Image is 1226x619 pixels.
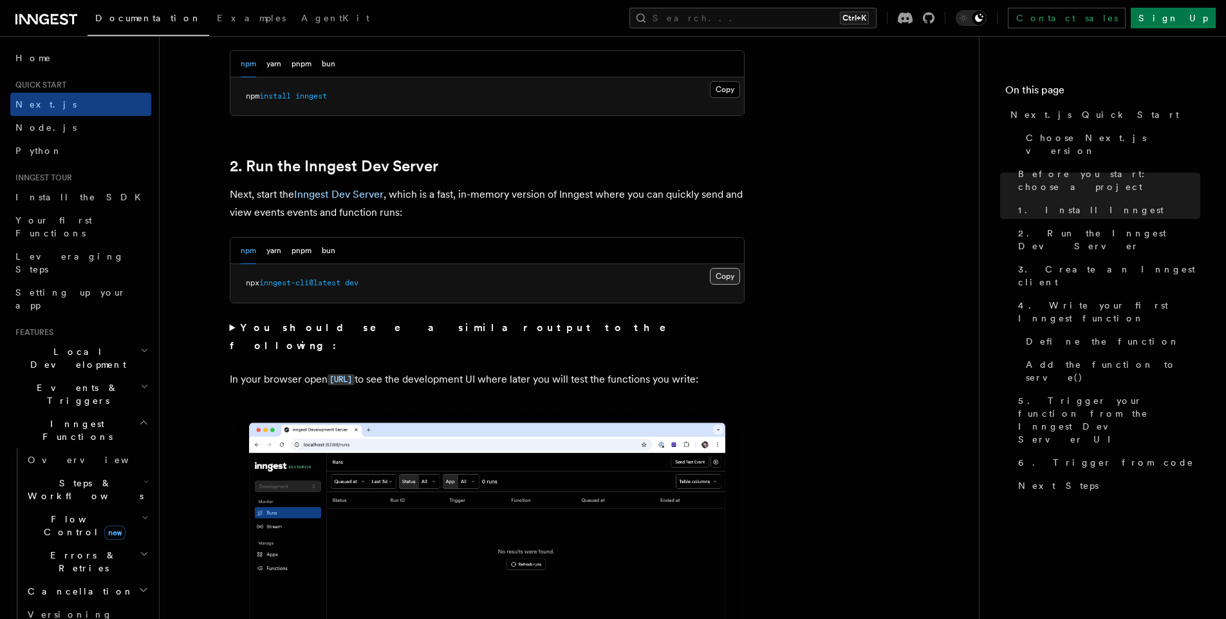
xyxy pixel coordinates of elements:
span: inngest-cli@latest [259,278,340,287]
span: Setting up your app [15,287,126,310]
span: dev [345,278,358,287]
a: Next.js [10,93,151,116]
button: npm [241,51,256,77]
h4: On this page [1005,82,1200,103]
a: Next Steps [1013,474,1200,497]
a: Overview [23,448,151,471]
button: npm [241,238,256,264]
span: Steps & Workflows [23,477,144,502]
button: Copy [710,81,740,98]
span: 3. Create an Inngest client [1018,263,1200,289]
span: 1. Install Inngest [1018,204,1164,216]
button: Inngest Functions [10,412,151,448]
button: Copy [710,268,740,285]
span: Install the SDK [15,192,149,202]
span: npx [246,278,259,287]
span: Python [15,146,62,156]
a: 1. Install Inngest [1013,198,1200,222]
span: Cancellation [23,585,134,598]
a: Leveraging Steps [10,245,151,281]
button: pnpm [292,51,311,77]
a: 2. Run the Inngest Dev Server [230,157,438,175]
a: Your first Functions [10,209,151,245]
span: npm [246,91,259,100]
span: Overview [28,455,160,465]
kbd: Ctrl+K [840,12,869,24]
button: Search...Ctrl+K [629,8,877,28]
a: Python [10,139,151,162]
span: Flow Control [23,513,142,538]
span: AgentKit [301,13,369,23]
a: Define the function [1021,330,1200,353]
a: Sign Up [1131,8,1216,28]
a: Add the function to serve() [1021,353,1200,389]
a: 4. Write your first Inngest function [1013,294,1200,330]
a: 2. Run the Inngest Dev Server [1013,222,1200,258]
button: bun [322,51,335,77]
a: 3. Create an Inngest client [1013,258,1200,294]
button: Local Development [10,340,151,376]
a: 5. Trigger your function from the Inngest Dev Server UI [1013,389,1200,451]
span: Leveraging Steps [15,251,124,274]
a: Contact sales [1008,8,1126,28]
span: 4. Write your first Inngest function [1018,299,1200,325]
a: AgentKit [293,4,377,35]
a: Home [10,46,151,70]
button: Cancellation [23,580,151,603]
span: 5. Trigger your function from the Inngest Dev Server UI [1018,394,1200,446]
a: Setting up your app [10,281,151,317]
span: Documentation [95,13,201,23]
span: Quick start [10,80,66,90]
span: Next.js [15,99,77,110]
strong: You should see a similar output to the following: [230,321,685,352]
code: [URL] [328,374,355,385]
span: Next Steps [1018,479,1099,492]
span: Local Development [10,345,140,371]
a: Before you start: choose a project [1013,162,1200,198]
button: Events & Triggers [10,376,151,412]
button: bun [322,238,335,264]
a: Inngest Dev Server [294,188,384,200]
span: Features [10,327,53,338]
a: Examples [209,4,293,35]
span: Errors & Retries [23,549,140,575]
button: yarn [266,51,281,77]
button: Steps & Workflows [23,471,151,508]
button: pnpm [292,238,311,264]
a: Documentation [88,4,209,36]
span: Inngest Functions [10,417,139,443]
button: Flow Controlnew [23,508,151,544]
span: new [104,526,125,540]
span: Node.js [15,122,77,133]
span: 2. Run the Inngest Dev Server [1018,227,1200,252]
a: Choose Next.js version [1021,126,1200,162]
span: Events & Triggers [10,381,140,407]
span: Choose Next.js version [1026,131,1200,157]
a: Node.js [10,116,151,139]
span: inngest [295,91,327,100]
button: Toggle dark mode [956,10,987,26]
span: Define the function [1026,335,1180,348]
span: install [259,91,291,100]
a: Next.js Quick Start [1005,103,1200,126]
a: Install the SDK [10,186,151,209]
summary: You should see a similar output to the following: [230,319,745,355]
span: Your first Functions [15,215,92,238]
span: Before you start: choose a project [1018,167,1200,193]
span: Inngest tour [10,173,72,183]
p: In your browser open to see the development UI where later you will test the functions you write: [230,370,745,389]
a: 6. Trigger from code [1013,451,1200,474]
button: Errors & Retries [23,544,151,580]
span: Next.js Quick Start [1010,108,1179,121]
p: Next, start the , which is a fast, in-memory version of Inngest where you can quickly send and vi... [230,186,745,222]
span: Home [15,52,51,64]
span: Add the function to serve() [1026,358,1200,384]
button: yarn [266,238,281,264]
a: [URL] [328,373,355,385]
span: Examples [217,13,286,23]
span: 6. Trigger from code [1018,456,1194,469]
